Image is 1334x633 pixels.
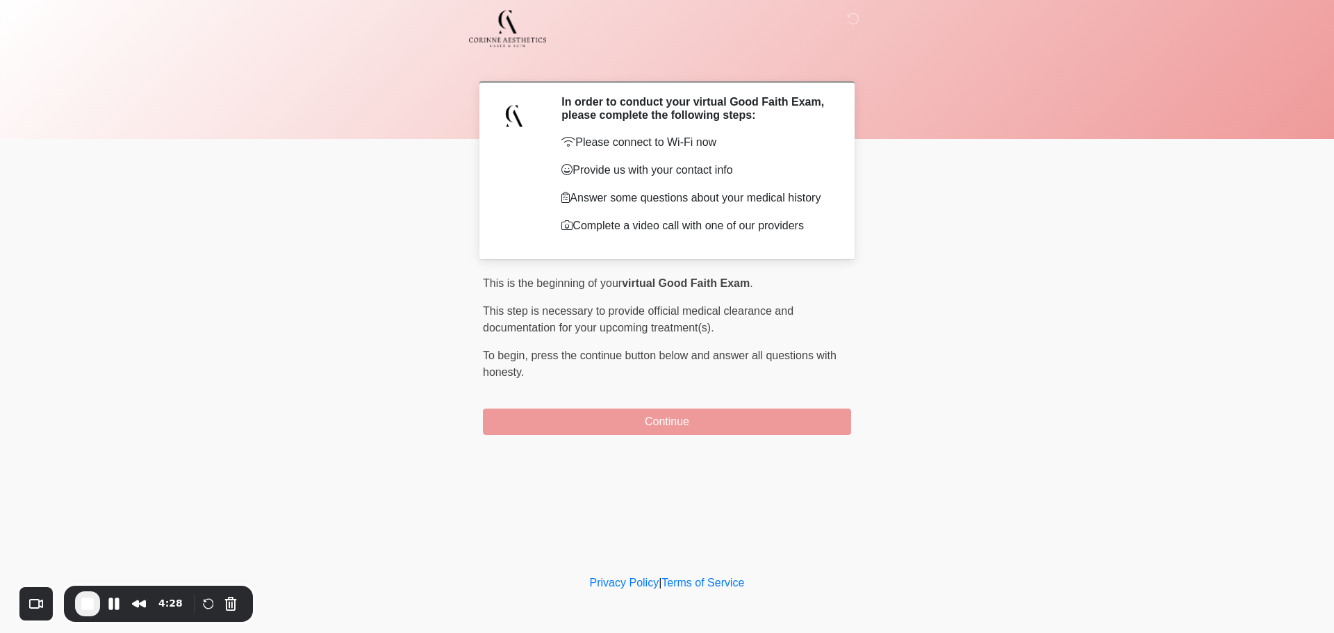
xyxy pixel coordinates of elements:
a: Terms of Service [661,577,744,589]
a: Privacy Policy [590,577,659,589]
span: . [750,277,752,289]
span: This step is necessary to provide official medical clearance and documentation for your upcoming ... [483,305,793,334]
img: Corinne Aesthetics Med Spa Logo [469,10,546,47]
p: Provide us with your contact info [561,162,830,179]
p: Answer some questions about your medical history [561,190,830,206]
a: | [659,577,661,589]
span: To begin, [483,350,531,361]
img: Agent Avatar [493,95,535,137]
h1: ‎ ‎ ‎ [472,50,862,76]
span: press the continue button below and answer all questions with honesty. [483,350,837,378]
strong: virtual Good Faith Exam [622,277,750,289]
p: Please connect to Wi-Fi now [561,134,830,151]
h2: In order to conduct your virtual Good Faith Exam, please complete the following steps: [561,95,830,122]
button: Continue [483,409,851,435]
p: Complete a video call with one of our providers [561,217,830,234]
span: This is the beginning of your [483,277,622,289]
